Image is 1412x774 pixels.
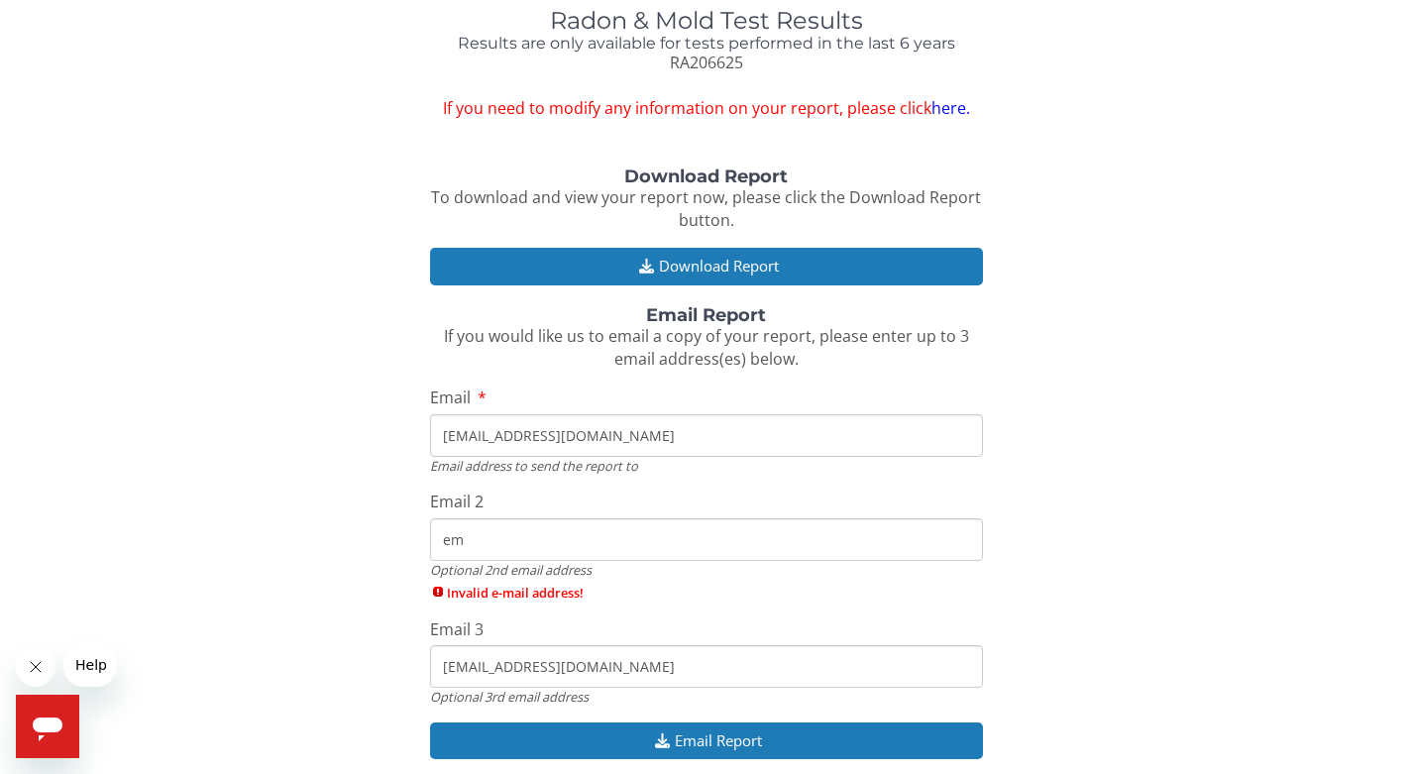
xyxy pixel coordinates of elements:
iframe: Message from company [63,643,116,687]
div: Optional 3rd email address [430,688,983,706]
div: Optional 2nd email address [430,561,983,579]
iframe: Close message [16,647,55,687]
h1: Radon & Mold Test Results [430,8,983,34]
a: here. [931,97,970,119]
span: Email 2 [430,491,484,512]
span: Email 3 [430,618,484,640]
button: Download Report [430,248,983,284]
span: RA206625 [670,52,743,73]
h4: Results are only available for tests performed in the last 6 years [430,35,983,53]
span: If you would like us to email a copy of your report, please enter up to 3 email address(es) below. [444,325,969,370]
div: Email address to send the report to [430,457,983,475]
span: Invalid e-mail address! [430,584,983,602]
span: If you need to modify any information on your report, please click [430,97,983,120]
strong: Email Report [646,304,766,326]
span: Email [430,387,471,408]
iframe: Button to launch messaging window [16,695,79,758]
button: Email Report [430,722,983,759]
span: To download and view your report now, please click the Download Report button. [431,186,981,231]
strong: Download Report [624,166,788,187]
